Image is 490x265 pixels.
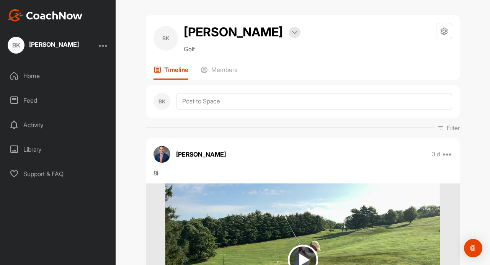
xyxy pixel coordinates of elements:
p: [PERSON_NAME] [176,150,226,159]
div: BK [8,37,24,54]
img: CoachNow [8,9,83,21]
div: Activity [4,115,112,134]
div: Feed [4,91,112,110]
div: BK [154,26,178,51]
div: 8i [154,168,452,178]
div: Home [4,66,112,85]
p: Filter [447,123,460,132]
h2: [PERSON_NAME] [184,23,283,41]
p: 3 d [432,150,440,158]
div: BK [154,93,170,110]
p: Timeline [164,66,188,74]
img: avatar [154,146,170,163]
img: arrow-down [292,31,297,34]
div: Library [4,140,112,159]
p: Members [211,66,237,74]
p: Golf [184,44,301,54]
div: Open Intercom Messenger [464,239,482,257]
div: [PERSON_NAME] [29,41,79,47]
div: Support & FAQ [4,164,112,183]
